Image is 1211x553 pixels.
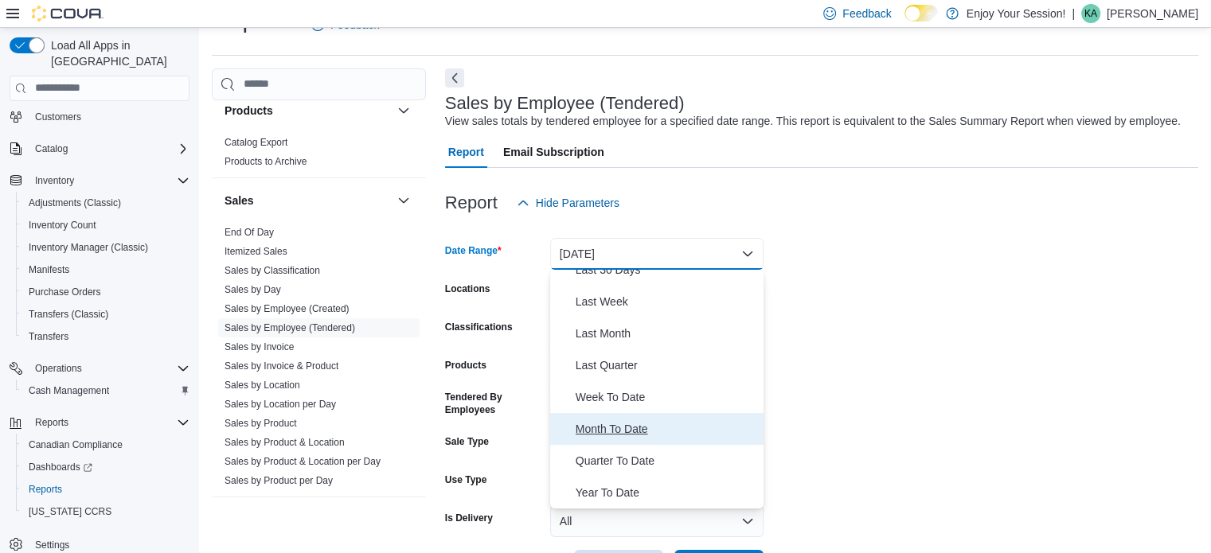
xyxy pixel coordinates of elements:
[550,505,764,537] button: All
[16,236,196,259] button: Inventory Manager (Classic)
[394,101,413,120] button: Products
[22,327,189,346] span: Transfers
[22,305,115,324] a: Transfers (Classic)
[225,246,287,257] a: Itemized Sales
[22,480,68,499] a: Reports
[225,226,274,239] span: End Of Day
[29,359,88,378] button: Operations
[904,21,905,22] span: Dark Mode
[16,325,196,348] button: Transfers
[225,193,254,208] h3: Sales
[3,357,196,380] button: Operations
[576,356,757,375] span: Last Quarter
[225,418,297,429] a: Sales by Product
[22,435,189,454] span: Canadian Compliance
[16,303,196,325] button: Transfers (Classic)
[1072,4,1075,23] p: |
[29,171,80,190] button: Inventory
[22,502,189,521] span: Washington CCRS
[225,322,355,333] a: Sales by Employee (Tendered)
[16,500,196,523] button: [US_STATE] CCRS
[225,245,287,258] span: Itemized Sales
[445,359,486,372] label: Products
[29,286,101,298] span: Purchase Orders
[550,270,764,508] div: Select listbox
[225,341,294,352] a: Sales by Invoice
[29,438,123,451] span: Canadian Compliance
[225,512,256,528] h3: Taxes
[445,68,464,88] button: Next
[29,461,92,473] span: Dashboards
[225,417,297,430] span: Sales by Product
[225,379,300,391] span: Sales by Location
[445,282,490,295] label: Locations
[225,156,307,167] a: Products to Archive
[16,434,196,456] button: Canadian Compliance
[29,171,189,190] span: Inventory
[225,137,287,148] a: Catalog Export
[225,456,381,467] a: Sales by Product & Location per Day
[225,264,320,277] span: Sales by Classification
[225,103,391,119] button: Products
[445,321,513,333] label: Classifications
[510,187,626,219] button: Hide Parameters
[550,238,764,270] button: [DATE]
[445,94,685,113] h3: Sales by Employee (Tendered)
[445,391,544,416] label: Tendered By Employees
[225,193,391,208] button: Sales
[35,539,69,551] span: Settings
[1081,4,1100,23] div: Kim Alakas
[16,214,196,236] button: Inventory Count
[22,238,154,257] a: Inventory Manager (Classic)
[576,451,757,470] span: Quarter To Date
[576,324,757,343] span: Last Month
[35,111,81,123] span: Customers
[3,138,196,160] button: Catalog
[16,192,196,214] button: Adjustments (Classic)
[29,107,189,127] span: Customers
[22,260,189,279] span: Manifests
[29,483,62,496] span: Reports
[225,103,273,119] h3: Products
[576,483,757,502] span: Year To Date
[16,281,196,303] button: Purchase Orders
[22,502,118,521] a: [US_STATE] CCRS
[225,360,338,372] span: Sales by Invoice & Product
[394,191,413,210] button: Sales
[29,505,111,518] span: [US_STATE] CCRS
[3,169,196,192] button: Inventory
[32,6,104,21] img: Cova
[445,473,486,486] label: Use Type
[29,359,189,378] span: Operations
[22,282,189,302] span: Purchase Orders
[35,142,68,155] span: Catalog
[212,133,426,177] div: Products
[22,381,115,400] a: Cash Management
[225,284,281,295] a: Sales by Day
[576,260,757,279] span: Last 30 Days
[225,155,307,168] span: Products to Archive
[225,265,320,276] a: Sales by Classification
[212,223,426,497] div: Sales
[22,216,189,235] span: Inventory Count
[225,437,345,448] a: Sales by Product & Location
[22,480,189,499] span: Reports
[225,512,391,528] button: Taxes
[22,435,129,454] a: Canadian Compliance
[445,193,498,212] h3: Report
[225,475,333,486] a: Sales by Product per Day
[45,37,189,69] span: Load All Apps in [GEOGRAPHIC_DATA]
[3,105,196,128] button: Customers
[842,6,891,21] span: Feedback
[448,136,484,168] span: Report
[35,174,74,187] span: Inventory
[16,380,196,402] button: Cash Management
[225,399,336,410] a: Sales by Location per Day
[536,195,619,211] span: Hide Parameters
[29,139,74,158] button: Catalog
[225,360,338,372] a: Sales by Invoice & Product
[29,139,189,158] span: Catalog
[22,282,107,302] a: Purchase Orders
[3,411,196,434] button: Reports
